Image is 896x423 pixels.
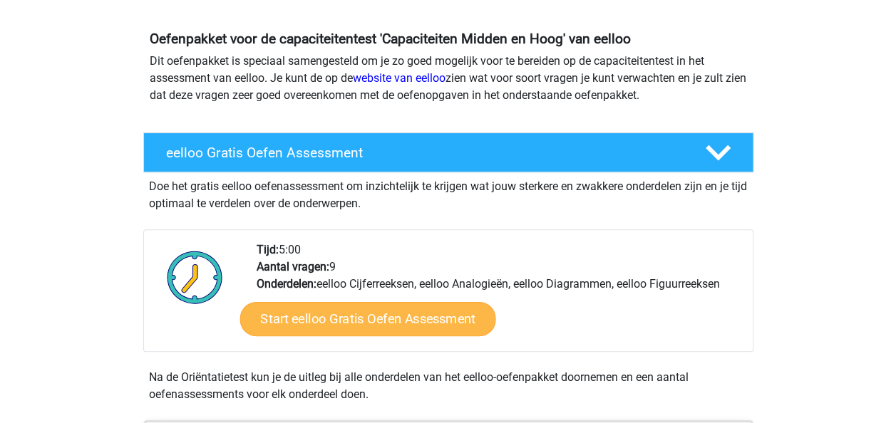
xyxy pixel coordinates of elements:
[143,369,753,403] div: Na de Oriëntatietest kun je de uitleg bij alle onderdelen van het eelloo-oefenpakket doornemen en...
[138,132,759,172] a: eelloo Gratis Oefen Assessment
[150,53,747,104] p: Dit oefenpakket is speciaal samengesteld om je zo goed mogelijk voor te bereiden op de capaciteit...
[353,71,446,85] a: website van eelloo
[166,145,682,161] h4: eelloo Gratis Oefen Assessment
[257,243,279,256] b: Tijd:
[150,31,631,47] b: Oefenpakket voor de capaciteitentest 'Capaciteiten Midden en Hoog' van eelloo
[257,260,329,273] b: Aantal vragen:
[159,241,231,313] img: Klok
[240,302,495,336] a: Start eelloo Gratis Oefen Assessment
[143,172,753,212] div: Doe het gratis eelloo oefenassessment om inzichtelijk te krijgen wat jouw sterkere en zwakkere on...
[257,277,316,291] b: Onderdelen:
[246,241,752,351] div: 5:00 9 eelloo Cijferreeksen, eelloo Analogieën, eelloo Diagrammen, eelloo Figuurreeksen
